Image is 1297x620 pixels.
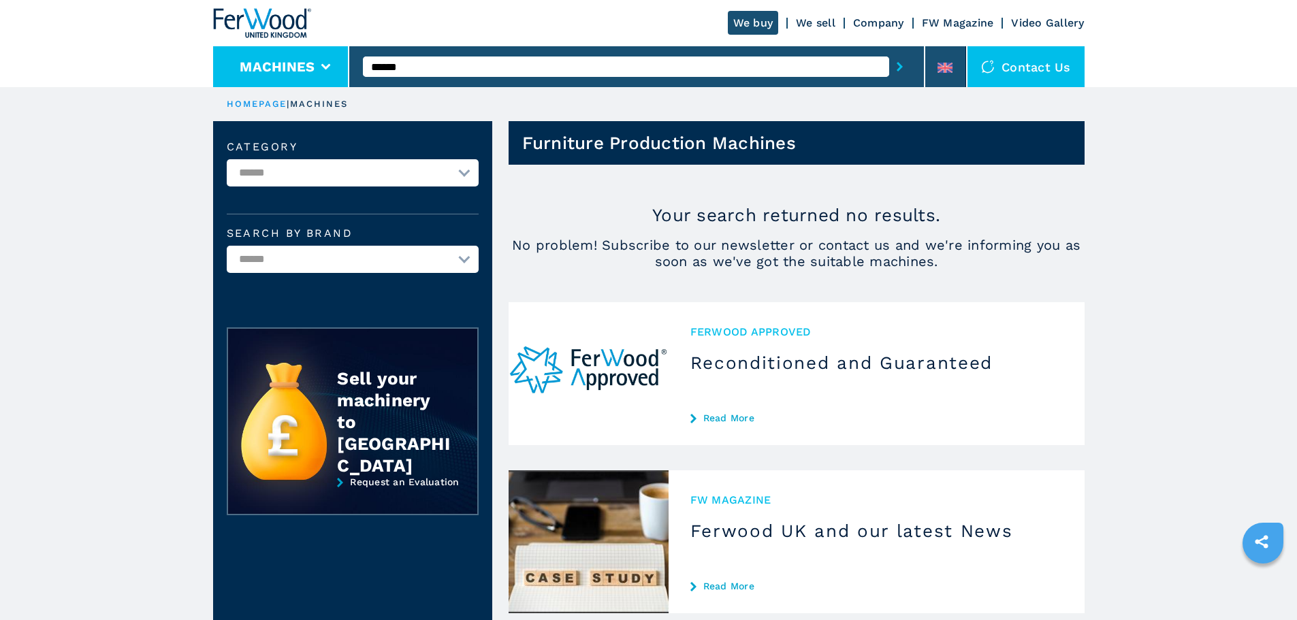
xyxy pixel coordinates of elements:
button: Machines [240,59,315,75]
a: Read More [690,581,1063,591]
h3: Reconditioned and Guaranteed [690,352,1063,374]
img: Contact us [981,60,995,74]
p: machines [290,98,349,110]
label: Search by brand [227,228,479,239]
span: FW MAGAZINE [690,492,1063,508]
a: sharethis [1245,525,1279,559]
a: FW Magazine [922,16,994,29]
span: No problem! Subscribe to our newsletter or contact us and we're informing you as soon as we've go... [509,237,1085,270]
a: HOMEPAGE [227,99,287,109]
img: Ferwood [213,8,311,38]
a: We sell [796,16,835,29]
label: Category [227,142,479,152]
a: Request an Evaluation [227,476,479,525]
span: | [287,99,289,109]
img: Reconditioned and Guaranteed [509,302,669,445]
a: We buy [728,11,779,35]
div: Contact us [967,46,1085,87]
a: Company [853,16,904,29]
p: Your search returned no results. [509,204,1085,226]
span: Ferwood Approved [690,324,1063,340]
h3: Ferwood UK and our latest News [690,520,1063,542]
iframe: Chat [1239,559,1287,610]
a: Read More [690,412,1063,423]
img: Ferwood UK and our latest News [509,470,669,613]
button: submit-button [889,51,910,82]
div: Sell your machinery to [GEOGRAPHIC_DATA] [337,368,450,476]
h1: Furniture Production Machines [522,132,796,154]
a: Video Gallery [1011,16,1084,29]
